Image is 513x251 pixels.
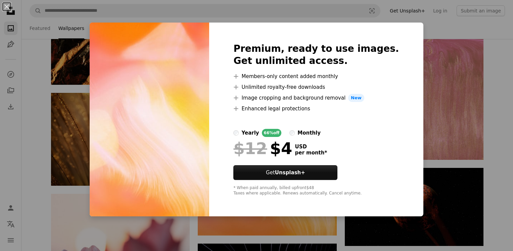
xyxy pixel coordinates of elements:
[348,94,364,102] span: New
[233,165,337,180] button: GetUnsplash+
[295,150,327,156] span: per month *
[233,94,399,102] li: Image cropping and background removal
[275,170,305,176] strong: Unsplash+
[233,43,399,67] h2: Premium, ready to use images. Get unlimited access.
[233,72,399,80] li: Members-only content added monthly
[233,130,239,136] input: yearly66%off
[90,23,209,216] img: premium_photo-1687173116184-c972fec1be54
[241,129,259,137] div: yearly
[233,105,399,113] li: Enhanced legal protections
[233,83,399,91] li: Unlimited royalty-free downloads
[233,140,267,157] span: $12
[233,185,399,196] div: * When paid annually, billed upfront $48 Taxes where applicable. Renews automatically. Cancel any...
[289,130,295,136] input: monthly
[233,140,292,157] div: $4
[297,129,321,137] div: monthly
[262,129,282,137] div: 66% off
[295,144,327,150] span: USD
